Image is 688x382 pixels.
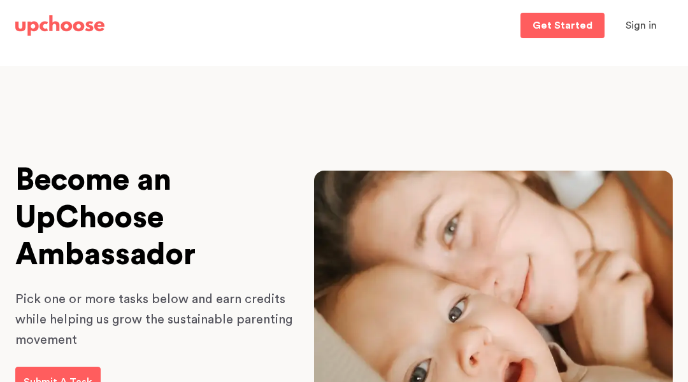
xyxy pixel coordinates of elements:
[15,165,196,270] span: Become an UpChoose Ambassador
[15,15,104,36] img: UpChoose
[533,20,592,31] p: Get Started
[15,289,305,350] p: Pick one or more tasks below and earn credits while helping us grow the sustainable parenting mov...
[626,20,657,31] span: Sign in
[610,13,673,38] button: Sign in
[15,13,104,39] a: UpChoose
[520,13,605,38] a: Get Started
